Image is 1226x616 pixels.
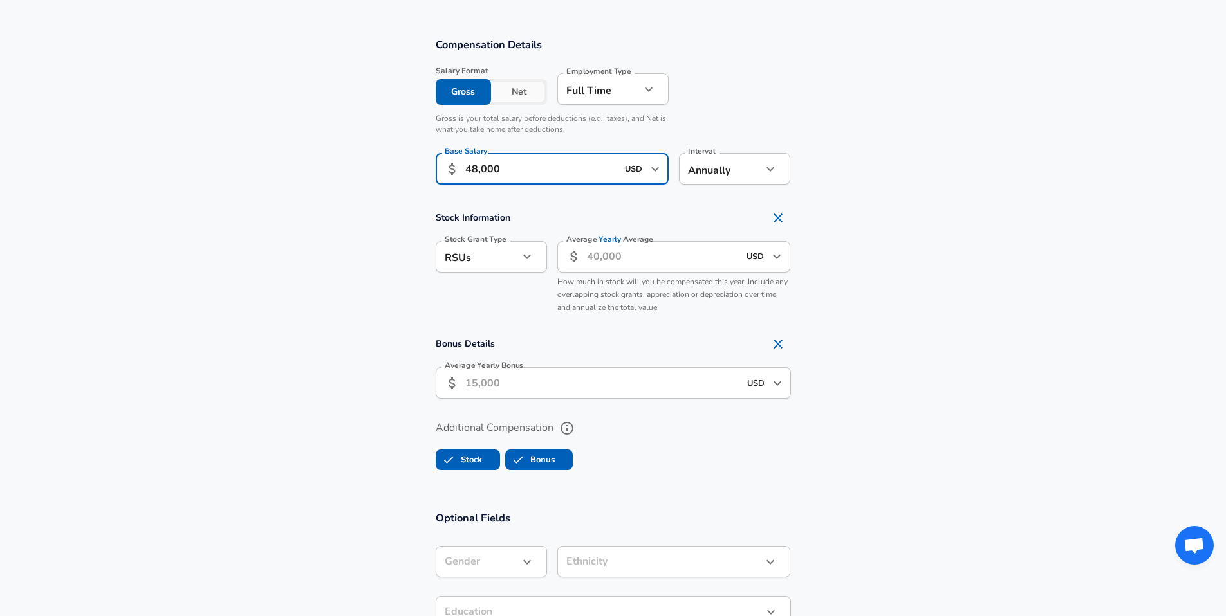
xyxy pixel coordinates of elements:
[1175,526,1214,565] div: Chat abierto
[436,66,547,77] span: Salary Format
[436,113,669,135] p: Gross is your total salary before deductions (e.g., taxes), and Net is what you take home after d...
[436,241,519,273] div: RSUs
[566,235,653,243] label: Average Average
[679,153,762,185] div: Annually
[557,276,788,313] span: How much in stock will you be compensated this year. Include any overlapping stock grants, apprec...
[506,448,555,472] label: Bonus
[743,247,768,267] input: USD
[436,448,461,472] span: Stock
[743,373,769,393] input: USD
[436,449,500,470] button: StockStock
[506,448,530,472] span: Bonus
[445,147,487,155] label: Base Salary
[765,331,791,357] button: Remove Section
[465,367,739,399] input: 15,000
[621,159,647,179] input: USD
[557,73,640,105] div: Full Time
[768,374,786,392] button: Open
[445,235,506,243] label: Stock Grant Type
[491,79,547,105] button: Net
[436,79,492,105] button: Gross
[556,417,578,439] button: help
[587,241,739,273] input: 40,000
[436,331,791,357] h4: Bonus Details
[768,248,786,266] button: Open
[436,417,791,439] label: Additional Compensation
[505,449,573,470] button: BonusBonus
[646,160,664,178] button: Open
[436,511,791,525] h3: Optional Fields
[688,147,716,155] label: Interval
[436,205,791,231] h4: Stock Information
[436,448,482,472] label: Stock
[465,153,618,185] input: 100,000
[599,234,621,245] span: Yearly
[566,68,631,75] label: Employment Type
[765,205,791,231] button: Remove Section
[445,361,523,369] label: Average Yearly Bonus
[436,37,791,52] h3: Compensation Details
